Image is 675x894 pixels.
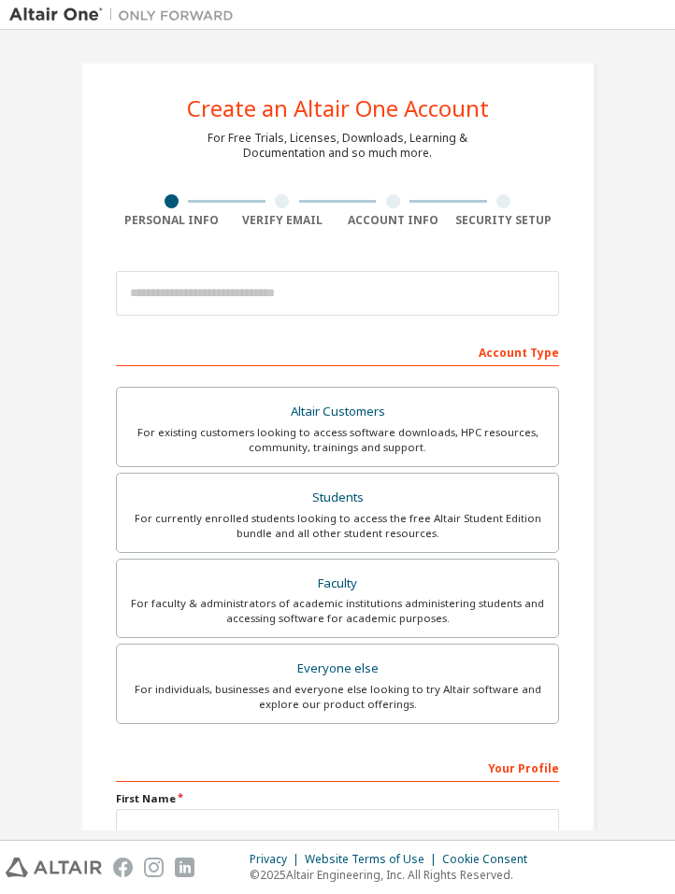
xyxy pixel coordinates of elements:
img: altair_logo.svg [6,858,102,877]
div: Your Profile [116,752,559,782]
div: For Free Trials, Licenses, Downloads, Learning & Documentation and so much more. [208,131,467,161]
div: For individuals, businesses and everyone else looking to try Altair software and explore our prod... [128,682,547,712]
div: Faculty [128,571,547,597]
img: instagram.svg [144,858,164,877]
div: For existing customers looking to access software downloads, HPC resources, community, trainings ... [128,425,547,455]
label: First Name [116,791,559,806]
img: linkedin.svg [175,858,194,877]
div: Cookie Consent [442,852,539,867]
img: facebook.svg [113,858,133,877]
div: Students [128,485,547,511]
div: Everyone else [128,656,547,682]
div: For faculty & administrators of academic institutions administering students and accessing softwa... [128,596,547,626]
div: Account Type [116,336,559,366]
div: Security Setup [449,213,560,228]
div: For currently enrolled students looking to access the free Altair Student Edition bundle and all ... [128,511,547,541]
div: Website Terms of Use [305,852,442,867]
div: Altair Customers [128,399,547,425]
div: Privacy [250,852,305,867]
div: Account Info [337,213,449,228]
div: Create an Altair One Account [187,97,489,120]
img: Altair One [9,6,243,24]
p: © 2025 Altair Engineering, Inc. All Rights Reserved. [250,867,539,883]
div: Verify Email [227,213,338,228]
div: Personal Info [116,213,227,228]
